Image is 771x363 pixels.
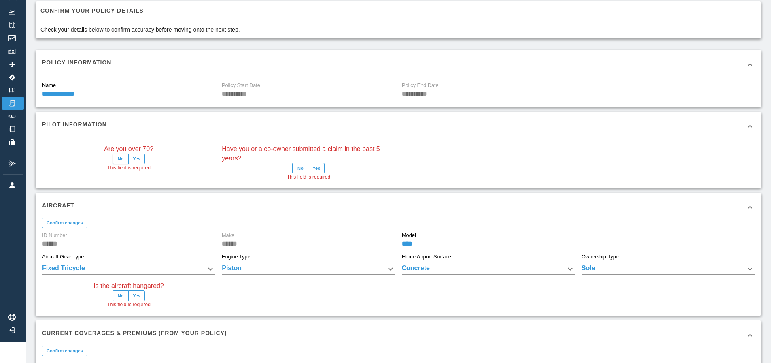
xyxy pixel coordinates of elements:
div: Current Coverages & Premiums (from your policy) [36,320,761,350]
span: This field is required [287,173,330,181]
label: Policy Start Date [222,82,260,89]
label: Aircraft Gear Type [42,253,84,261]
div: Fixed Tricycle [42,263,215,275]
label: Home Airport Surface [402,253,451,261]
div: Policy Information [36,50,761,79]
label: Make [222,232,234,239]
button: No [113,154,129,164]
div: Pilot Information [36,112,761,141]
label: Have you or a co-owner submitted a claim in the past 5 years? [222,144,395,163]
label: Is the aircraft hangared? [93,281,164,290]
button: No [113,290,129,301]
label: Policy End Date [402,82,439,89]
h6: Current Coverages & Premiums (from your policy) [42,329,227,337]
div: Sole [582,263,755,275]
div: Concrete [402,263,575,275]
span: This field is required [107,301,150,309]
button: Confirm changes [42,218,87,228]
button: Yes [128,290,145,301]
button: Confirm changes [42,346,87,356]
label: Are you over 70? [104,144,153,154]
label: Engine Type [222,253,251,261]
label: ID Number [42,232,67,239]
h6: Aircraft [42,201,74,210]
h6: Policy Information [42,58,111,67]
label: Name [42,82,56,89]
button: Yes [128,154,145,164]
h6: Pilot Information [42,120,107,129]
label: Model [402,232,416,239]
p: Check your details below to confirm accuracy before moving onto the next step. [40,26,240,34]
button: No [292,163,308,173]
button: Yes [308,163,325,173]
label: Ownership Type [582,253,619,261]
div: Piston [222,263,395,275]
span: This field is required [107,164,150,172]
h6: Confirm your policy details [40,6,240,15]
div: Aircraft [36,193,761,222]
